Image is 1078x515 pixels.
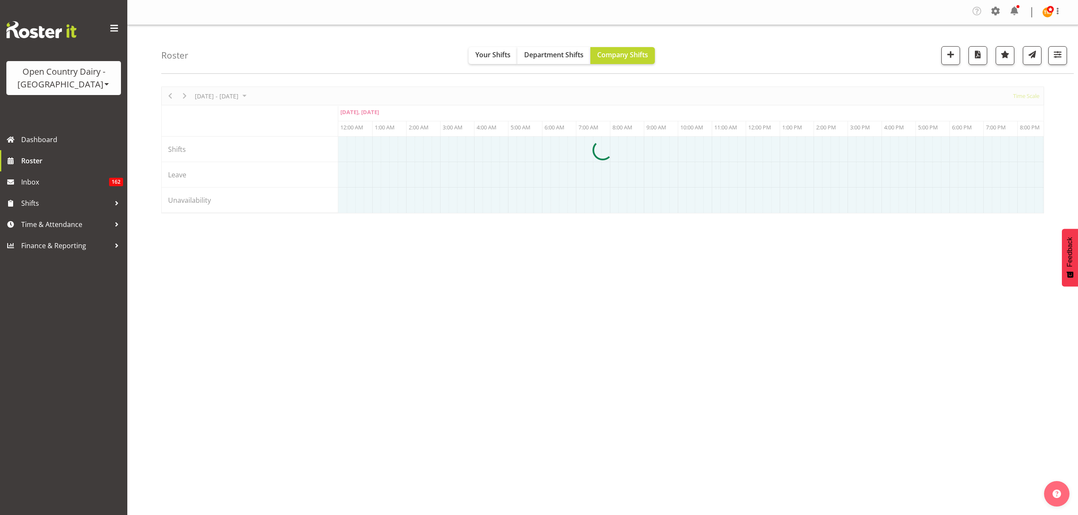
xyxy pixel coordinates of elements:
[517,47,590,64] button: Department Shifts
[469,47,517,64] button: Your Shifts
[941,46,960,65] button: Add a new shift
[1042,7,1053,17] img: tim-magness10922.jpg
[21,154,123,167] span: Roster
[590,47,655,64] button: Company Shifts
[1048,46,1067,65] button: Filter Shifts
[21,197,110,210] span: Shifts
[21,218,110,231] span: Time & Attendance
[21,133,123,146] span: Dashboard
[597,50,648,59] span: Company Shifts
[161,50,188,60] h4: Roster
[475,50,511,59] span: Your Shifts
[1053,490,1061,498] img: help-xxl-2.png
[1066,237,1074,267] span: Feedback
[109,178,123,186] span: 162
[21,176,109,188] span: Inbox
[996,46,1014,65] button: Highlight an important date within the roster.
[1023,46,1042,65] button: Send a list of all shifts for the selected filtered period to all rostered employees.
[969,46,987,65] button: Download a PDF of the roster according to the set date range.
[21,239,110,252] span: Finance & Reporting
[6,21,76,38] img: Rosterit website logo
[1062,229,1078,286] button: Feedback - Show survey
[15,65,112,91] div: Open Country Dairy - [GEOGRAPHIC_DATA]
[524,50,584,59] span: Department Shifts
